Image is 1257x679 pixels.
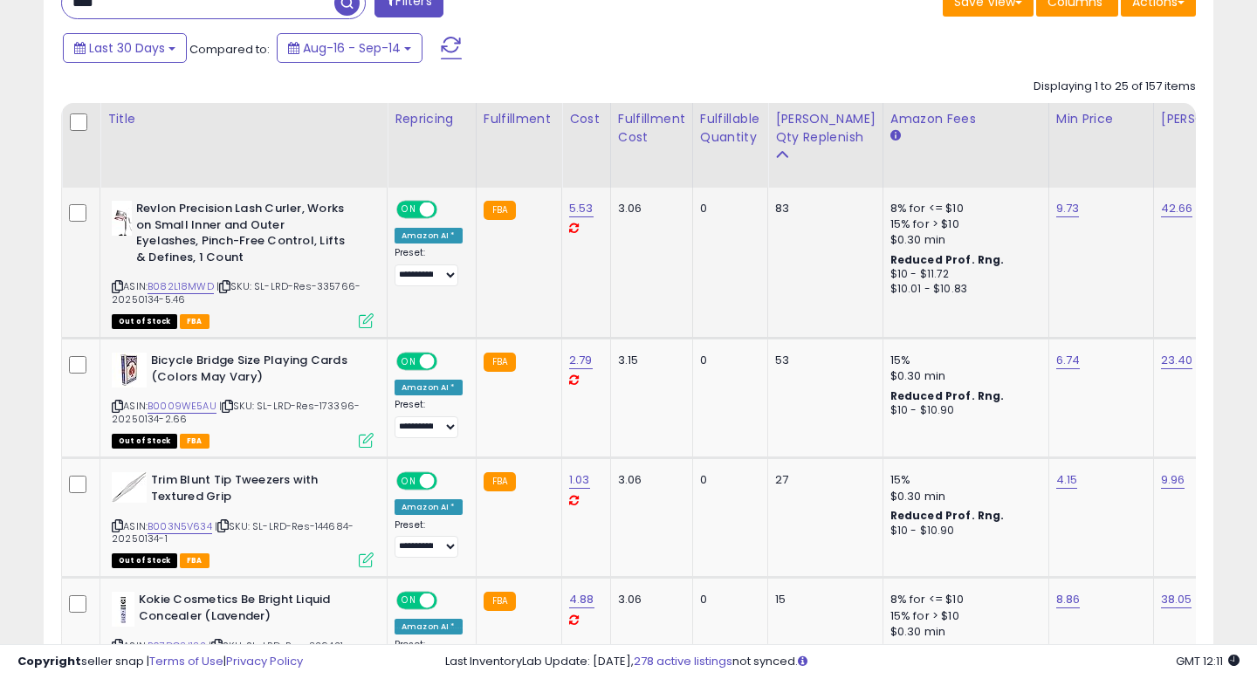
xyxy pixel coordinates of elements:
a: 38.05 [1161,591,1192,608]
div: 15% [890,472,1035,488]
a: 1.03 [569,471,590,489]
a: B003N5V634 [148,519,212,534]
img: 3180Tgot0oL._SL40_.jpg [112,201,132,236]
div: ASIN: [112,201,374,326]
div: seller snap | | [17,654,303,670]
img: 31nuFJZcqUL._SL40_.jpg [112,472,147,503]
div: $0.30 min [890,232,1035,248]
b: Reduced Prof. Rng. [890,252,1005,267]
div: Min Price [1056,110,1146,128]
small: FBA [484,353,516,372]
div: 15% for > $10 [890,608,1035,624]
div: Fulfillable Quantity [700,110,760,147]
div: 15 [775,592,869,607]
div: Amazon AI * [395,499,463,515]
a: 23.40 [1161,352,1193,369]
b: Trim Blunt Tip Tweezers with Textured Grip [151,472,363,509]
div: $0.30 min [890,368,1035,384]
b: Reduced Prof. Rng. [890,388,1005,403]
a: 5.53 [569,200,594,217]
a: B0009WE5AU [148,399,216,414]
div: 15% [890,353,1035,368]
button: Last 30 Days [63,33,187,63]
small: FBA [484,592,516,611]
span: Last 30 Days [89,39,165,57]
b: Revlon Precision Lash Curler, Works on Small Inner and Outer Eyelashes, Pinch-Free Control, Lifts... [136,201,348,270]
a: 9.96 [1161,471,1185,489]
a: 2.79 [569,352,593,369]
div: 0 [700,201,754,216]
div: Last InventoryLab Update: [DATE], not synced. [445,654,1240,670]
span: OFF [435,593,463,608]
span: All listings that are currently out of stock and unavailable for purchase on Amazon [112,314,177,329]
b: Kokie Cosmetics Be Bright Liquid Concealer (Lavender) [139,592,351,628]
a: Privacy Policy [226,653,303,669]
span: FBA [180,314,209,329]
a: Terms of Use [149,653,223,669]
b: Reduced Prof. Rng. [890,508,1005,523]
div: 53 [775,353,869,368]
div: Displaying 1 to 25 of 157 items [1034,79,1196,95]
div: $10 - $10.90 [890,403,1035,418]
div: 3.06 [618,472,679,488]
div: 83 [775,201,869,216]
span: All listings that are currently out of stock and unavailable for purchase on Amazon [112,434,177,449]
div: 8% for <= $10 [890,592,1035,607]
div: Amazon AI * [395,228,463,243]
div: Preset: [395,399,463,438]
div: Amazon AI * [395,380,463,395]
span: ON [398,474,420,489]
div: 27 [775,472,869,488]
div: $10 - $10.90 [890,524,1035,538]
div: $10 - $11.72 [890,267,1035,282]
span: ON [398,202,420,217]
a: 278 active listings [634,653,732,669]
div: 3.15 [618,353,679,368]
span: ON [398,593,420,608]
div: Amazon AI * [395,619,463,634]
div: Preset: [395,519,463,559]
span: | SKU: SL-LRD-Res-173396-20250134-2.66 [112,399,360,425]
div: Cost [569,110,603,128]
img: 41qqAIU5QiL._SL40_.jpg [112,353,147,388]
span: OFF [435,202,463,217]
a: B082L18MWD [148,279,214,294]
b: Bicycle Bridge Size Playing Cards (Colors May Vary) [151,353,363,389]
div: 8% for <= $10 [890,201,1035,216]
div: ASIN: [112,472,374,566]
div: Fulfillment Cost [618,110,685,147]
img: 31n05Hv8+1L._SL40_.jpg [112,592,134,627]
div: Repricing [395,110,469,128]
span: | SKU: SL-LRD-Res-144684-20250134-1 [112,519,354,545]
small: FBA [484,201,516,220]
span: OFF [435,354,463,369]
div: $0.30 min [890,489,1035,504]
a: 4.88 [569,591,594,608]
small: FBA [484,472,516,491]
div: Amazon Fees [890,110,1041,128]
div: 0 [700,353,754,368]
a: 9.73 [1056,200,1080,217]
div: 3.06 [618,201,679,216]
span: 2025-10-15 12:11 GMT [1176,653,1240,669]
span: FBA [180,434,209,449]
th: Please note that this number is a calculation based on your required days of coverage and your ve... [768,103,883,188]
div: 0 [700,472,754,488]
div: $0.30 min [890,624,1035,640]
div: Title [107,110,380,128]
div: Preset: [395,247,463,286]
span: | SKU: SL-LRD-Res-335766-20250134-5.46 [112,279,361,305]
span: Aug-16 - Sep-14 [303,39,401,57]
div: $10.01 - $10.83 [890,282,1035,297]
div: [PERSON_NAME] Qty Replenish [775,110,876,147]
div: ASIN: [112,353,374,446]
div: 15% for > $10 [890,216,1035,232]
div: 0 [700,592,754,607]
a: 42.66 [1161,200,1193,217]
a: 8.86 [1056,591,1081,608]
span: OFF [435,474,463,489]
a: 4.15 [1056,471,1078,489]
div: Fulfillment [484,110,554,128]
span: ON [398,354,420,369]
div: 3.06 [618,592,679,607]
